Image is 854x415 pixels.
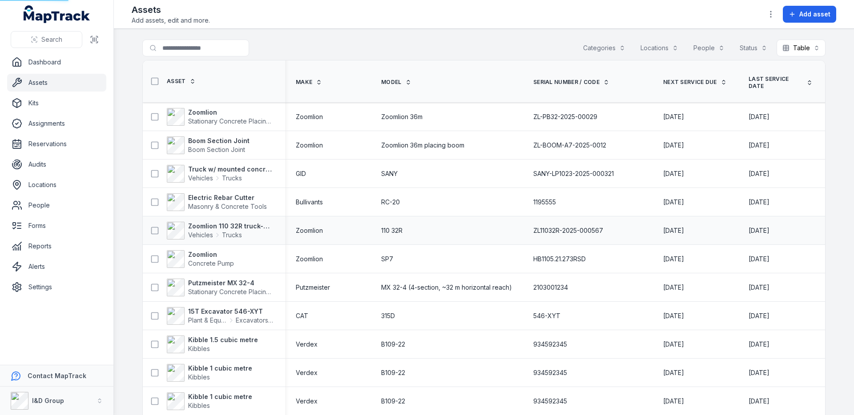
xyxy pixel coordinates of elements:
span: Stationary Concrete Placing Boom [188,288,289,295]
span: Zoomlion [296,141,323,150]
span: Zoomlion 36m placing boom [381,141,464,150]
span: 934592345 [533,340,567,349]
time: 16/07/2025, 12:00:00 am [663,397,684,406]
a: Locations [7,176,106,194]
span: Last service date [749,76,803,90]
span: Vehicles [188,231,213,239]
span: HB1105.21.273RSD [533,255,586,263]
strong: Kibble 1 cubic metre [188,364,252,373]
span: Model [381,79,402,86]
span: Boom Section Joint [188,146,245,153]
strong: I&D Group [32,397,64,404]
a: Truck w/ mounted concrete pumpVehiclesTrucks [167,165,274,183]
time: 14/05/2025, 12:00:00 am [749,255,769,263]
span: GID [296,169,306,178]
button: Add asset [783,6,836,23]
a: Zoomlion 110 32R truck-mounted concrete pumpVehiclesTrucks [167,222,274,239]
span: Zoomlion [296,112,323,121]
button: Table [777,40,826,56]
span: 2103001234 [533,283,568,292]
span: 934592345 [533,368,567,377]
strong: Putzmeister MX 32-4 [188,279,274,287]
time: 14/05/2026, 12:00:00 am [663,255,684,263]
a: Make [296,79,322,86]
strong: Zoomlion [188,108,274,117]
a: Kibble 1.5 cubic metreKibbles [167,335,258,353]
span: Next Service Due [663,79,717,86]
span: [DATE] [749,255,769,263]
button: Search [11,31,82,48]
a: Kibble 1 cubic metreKibbles [167,364,252,382]
span: Putzmeister [296,283,330,292]
a: Electric Rebar CutterMasonry & Concrete Tools [167,193,267,211]
span: Zoomlion [296,255,323,263]
a: ZoomlionStationary Concrete Placing Boom [167,108,274,126]
span: Masonry & Concrete Tools [188,203,267,210]
span: [DATE] [663,397,684,405]
span: MX 32-4 (4-section, ~32 m horizontal reach) [381,283,512,292]
span: 546-XYT [533,311,560,320]
span: [DATE] [749,340,769,348]
span: RC-20 [381,198,400,207]
time: 16/01/2025, 12:00:00 am [749,340,769,349]
span: 1195555 [533,198,556,207]
strong: Kibble 1.5 cubic metre [188,335,258,344]
a: 15T Excavator 546-XYTPlant & EquipmentExcavators & Plant [167,307,274,325]
a: Last service date [749,76,813,90]
span: CAT [296,311,308,320]
span: [DATE] [749,141,769,149]
time: 08/08/2025, 12:00:00 am [663,311,684,320]
strong: Zoomlion 110 32R truck-mounted concrete pump [188,222,274,231]
button: Status [734,40,773,56]
a: ZoomlionConcrete Pump [167,250,234,268]
span: SANY [381,169,398,178]
span: 110 32R [381,226,403,235]
a: Alerts [7,258,106,275]
span: [DATE] [663,255,684,263]
span: ZL11032R-2025-000567 [533,226,603,235]
span: Add asset [799,10,830,19]
a: Assignments [7,115,106,132]
strong: Truck w/ mounted concrete pump [188,165,274,174]
span: [DATE] [663,340,684,348]
a: Dashboard [7,53,106,71]
time: 16/07/2025, 12:00:00 am [663,340,684,349]
a: MapTrack [24,5,90,23]
time: 16/01/2025, 12:00:00 am [749,397,769,406]
a: Reservations [7,135,106,153]
time: 18/09/2025, 12:00:00 am [663,112,684,121]
a: Assets [7,74,106,92]
strong: 15T Excavator 546-XYT [188,307,274,316]
time: 02/04/2026, 12:00:00 am [663,283,684,292]
span: SANY-LP1023-2025-000321 [533,169,614,178]
span: Kibbles [188,373,210,381]
span: [DATE] [663,141,684,149]
span: Kibbles [188,402,210,409]
span: [DATE] [663,312,684,319]
time: 03/05/2025, 12:00:00 am [749,226,769,235]
span: ZL-PB32-2025-00029 [533,112,597,121]
span: 934592345 [533,397,567,406]
a: Kits [7,94,106,112]
span: B109-22 [381,368,405,377]
time: 16/07/2025, 12:00:00 am [663,169,684,178]
span: Search [41,35,62,44]
span: Plant & Equipment [188,316,227,325]
a: Model [381,79,411,86]
time: 02/03/2025, 12:00:00 am [749,198,769,207]
time: 16/07/2025, 12:00:00 am [663,368,684,377]
span: [DATE] [663,113,684,120]
span: Verdex [296,397,318,406]
a: Next Service Due [663,79,727,86]
span: Vehicles [188,174,213,183]
span: Excavators & Plant [236,316,274,325]
span: Make [296,79,312,86]
strong: Electric Rebar Cutter [188,193,267,202]
span: [DATE] [749,312,769,319]
span: [DATE] [663,170,684,177]
span: 315D [381,311,395,320]
time: 03/05/2026, 12:00:00 am [663,226,684,235]
span: [DATE] [749,227,769,234]
h2: Assets [132,4,210,16]
span: [DATE] [749,369,769,376]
